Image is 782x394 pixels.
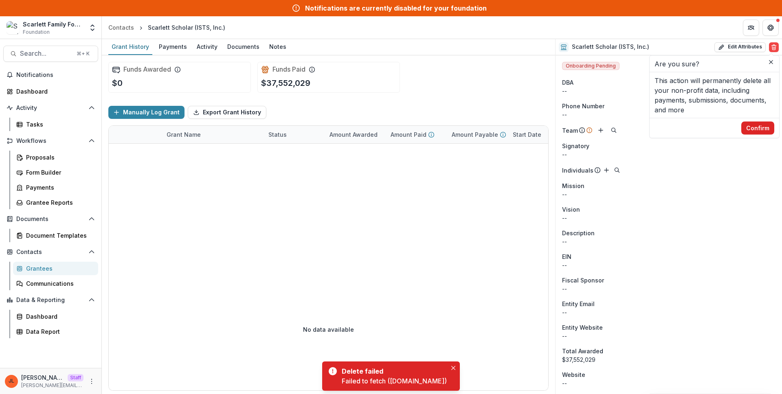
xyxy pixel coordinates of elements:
p: Amount Payable [452,130,498,139]
div: -- [562,87,775,95]
a: Contacts [105,22,137,33]
div: Scarlett Scholar (ISTS, Inc.) [148,23,225,32]
a: Document Templates [13,229,98,242]
span: Onboarding Pending [562,62,619,70]
span: Activity [16,105,85,112]
span: Total Awarded [562,347,603,355]
button: Export Grant History [188,106,266,119]
div: -- [562,150,775,159]
span: Contacts [16,249,85,256]
button: Manually Log Grant [108,106,185,119]
div: Grant History [108,41,152,53]
span: Entity Email [562,300,595,308]
nav: breadcrumb [105,22,228,33]
div: Status [264,126,325,143]
a: Payments [13,181,98,194]
div: This action will permanently delete all your non-profit data, including payments, submissions, do... [650,72,779,118]
div: -- [562,379,775,387]
div: -- [562,110,775,119]
a: Dashboard [3,85,98,98]
div: Dashboard [16,87,92,96]
a: Grantee Reports [13,196,98,209]
button: Open Workflows [3,134,98,147]
button: Close [448,363,458,373]
div: Communications [26,279,92,288]
div: -- [562,261,775,269]
a: Form Builder [13,166,98,179]
button: Open Contacts [3,245,98,258]
p: -- [562,237,775,246]
div: Delete failed [342,366,444,376]
button: Partners [743,20,759,36]
div: Amount Payable [447,126,508,143]
div: Grantees [26,264,92,273]
span: DBA [562,78,573,87]
span: Fiscal Sponsor [562,276,604,285]
p: Team [562,126,578,135]
div: Scarlett Family Foundation [23,20,83,28]
button: Open Activity [3,101,98,114]
p: [PERSON_NAME][EMAIL_ADDRESS][DOMAIN_NAME] [21,382,83,389]
div: Activity [193,41,221,53]
p: Staff [68,374,83,381]
button: Get Help [762,20,779,36]
span: Website [562,370,585,379]
div: Start Date [508,130,546,139]
span: Signatory [562,142,589,150]
button: Confirm [741,122,774,135]
button: Open Data & Reporting [3,293,98,306]
div: Payments [26,183,92,192]
button: Add [596,125,606,135]
a: Payments [156,39,190,55]
div: Documents [224,41,263,53]
div: ⌘ + K [75,49,91,58]
a: Notes [266,39,290,55]
div: Grant Name [162,130,206,139]
div: Proposals [26,153,92,162]
button: Edit Attributes [714,42,766,52]
div: Jeanne Locker [9,379,14,384]
img: Scarlett Family Foundation [7,21,20,34]
a: Dashboard [13,310,98,323]
button: Add [602,165,611,175]
p: No data available [303,325,354,334]
span: Notifications [16,72,95,79]
a: Grant History [108,39,152,55]
div: Start Date [508,126,569,143]
button: Close [766,57,776,67]
div: Form Builder [26,168,92,177]
span: Entity Website [562,323,603,332]
button: Search [612,165,622,175]
span: Description [562,229,595,237]
button: Open entity switcher [87,20,98,36]
div: Notes [266,41,290,53]
span: Data & Reporting [16,297,85,304]
p: -- [562,190,775,199]
div: Data Report [26,327,92,336]
a: Grantees [13,262,98,275]
div: Amount Awarded [325,126,386,143]
button: Delete [769,42,779,52]
div: Grant Name [162,126,264,143]
h2: Scarlett Scholar (ISTS, Inc.) [572,44,649,50]
div: Contacts [108,23,134,32]
div: Grantee Reports [26,198,92,207]
div: Amount Paid [386,126,447,143]
span: Foundation [23,28,50,36]
div: Notifications are currently disabled for your foundation [305,3,487,13]
span: Mission [562,182,584,190]
h2: Funds Paid [272,66,305,73]
div: Payments [156,41,190,53]
h2: Funds Awarded [123,66,171,73]
p: [PERSON_NAME] [21,373,64,382]
span: Search... [20,50,72,57]
button: Open Documents [3,212,98,225]
p: Individuals [562,166,593,175]
div: Dashboard [26,312,92,321]
div: -- [562,308,775,317]
a: Activity [193,39,221,55]
p: $37,552,029 [261,77,310,89]
div: Tasks [26,120,92,129]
